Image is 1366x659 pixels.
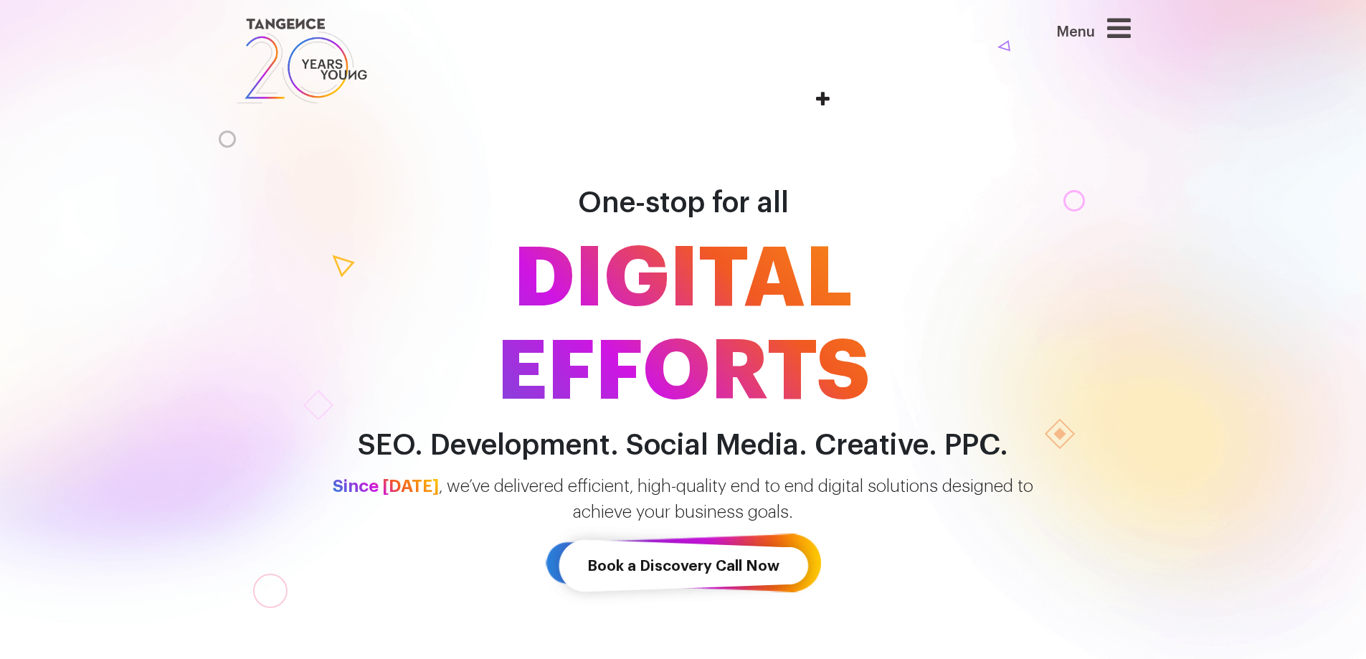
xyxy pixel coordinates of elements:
[333,478,439,495] span: Since [DATE]
[578,189,789,217] span: One-stop for all
[546,525,821,607] a: Book a Discovery Call Now
[275,430,1092,462] h2: SEO. Development. Social Media. Creative. PPC.
[275,473,1092,525] p: , we’ve delivered efficient, high-quality end to end digital solutions designed to achieve your b...
[235,14,369,108] img: logo SVG
[275,232,1092,419] span: DIGITAL EFFORTS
